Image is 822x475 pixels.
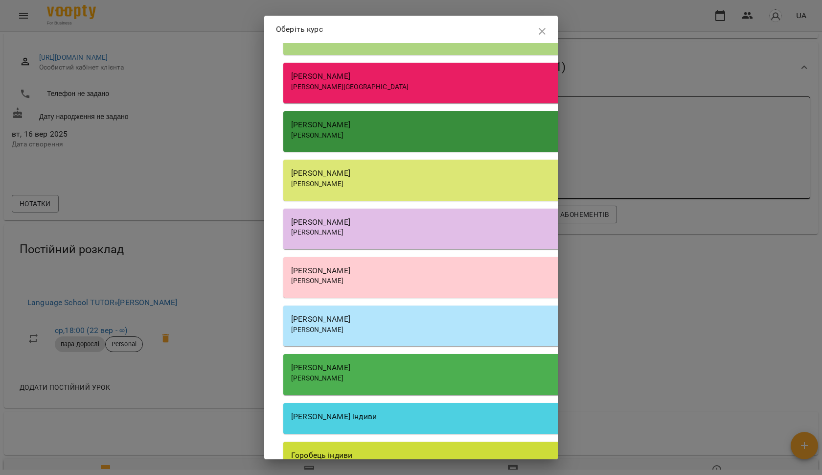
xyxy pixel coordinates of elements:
span: [PERSON_NAME] [291,277,343,285]
span: [PERSON_NAME][GEOGRAPHIC_DATA] [291,83,409,91]
p: Оберіть курс [276,24,323,35]
span: [PERSON_NAME] [291,326,343,333]
span: [PERSON_NAME] [291,131,343,139]
span: [PERSON_NAME] [291,374,343,382]
span: [PERSON_NAME] [291,228,343,236]
span: [PERSON_NAME] [291,180,343,188]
